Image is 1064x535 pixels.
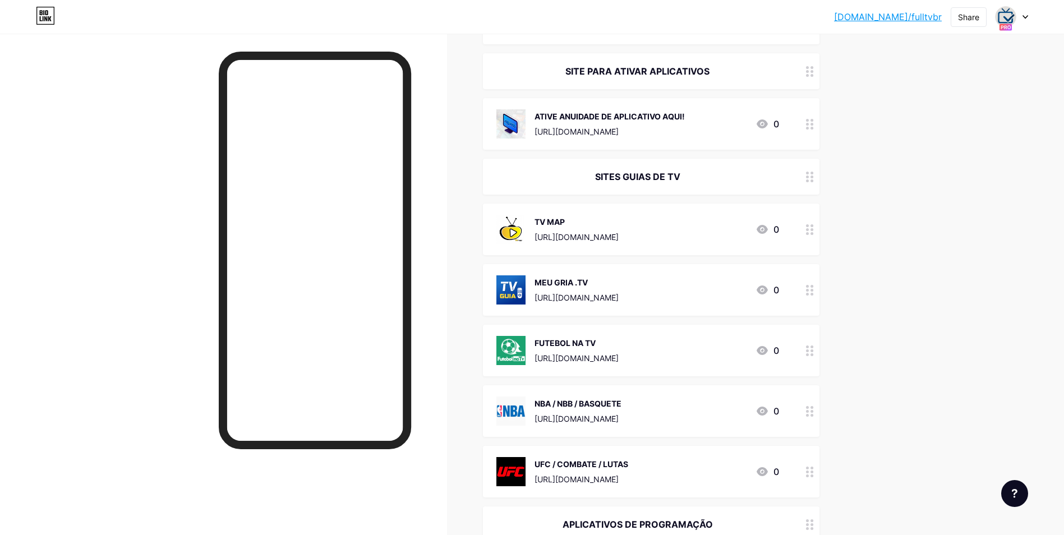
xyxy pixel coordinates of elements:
div: Share [958,11,979,23]
img: NBA / NBB / BASQUETE [496,396,526,426]
div: SITES GUIAS DE TV [496,170,779,183]
a: [DOMAIN_NAME]/fulltvbr [834,10,942,24]
div: TV MAP [535,216,619,228]
img: TV MAP [496,215,526,244]
div: ATIVE ANUIDADE DE APLICATIVO AQUI! [535,110,685,122]
div: UFC / COMBATE / LUTAS [535,458,628,470]
div: 0 [756,404,779,418]
div: FUTEBOL NA TV [535,337,619,349]
div: 0 [756,223,779,236]
img: FUTEBOL NA TV [496,336,526,365]
img: ATIVE ANUIDADE DE APLICATIVO AQUI! [496,109,526,139]
div: 0 [756,283,779,297]
div: [URL][DOMAIN_NAME] [535,231,619,243]
div: MEU GRIA .TV [535,276,619,288]
div: [URL][DOMAIN_NAME] [535,352,619,364]
div: SITE PARA ATIVAR APLICATIVOS [496,64,779,78]
div: 0 [756,117,779,131]
img: UFC / COMBATE / LUTAS [496,457,526,486]
div: [URL][DOMAIN_NAME] [535,473,628,485]
img: grupofulltvbr [995,6,1016,27]
div: APLICATIVOS DE PROGRAMAÇÃO [496,518,779,531]
div: NBA / NBB / BASQUETE [535,398,621,409]
img: MEU GRIA .TV [496,275,526,305]
div: [URL][DOMAIN_NAME] [535,126,685,137]
div: [URL][DOMAIN_NAME] [535,413,621,425]
div: [URL][DOMAIN_NAME] [535,292,619,303]
div: 0 [756,344,779,357]
div: 0 [756,465,779,478]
